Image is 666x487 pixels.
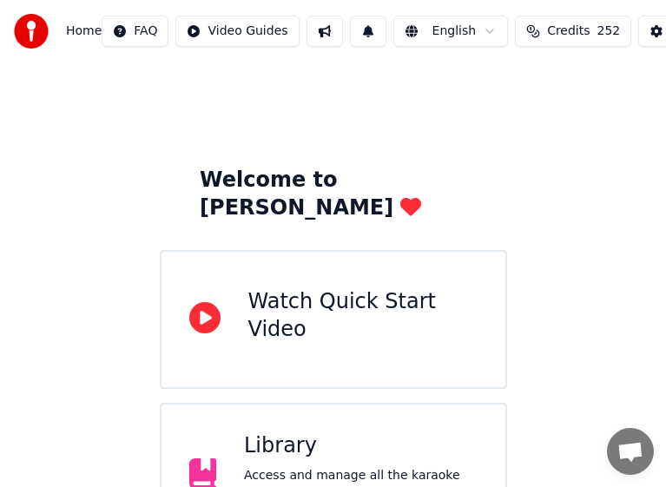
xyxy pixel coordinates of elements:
span: Home [66,23,102,40]
div: Welcome to [PERSON_NAME] [200,167,466,222]
div: Library [244,432,478,460]
nav: breadcrumb [66,23,102,40]
button: Video Guides [175,16,299,47]
div: Watch Quick Start Video [248,288,478,344]
img: youka [14,14,49,49]
span: Credits [547,23,590,40]
span: 252 [597,23,621,40]
button: FAQ [102,16,168,47]
button: Credits252 [515,16,631,47]
div: Open chat [607,428,654,475]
